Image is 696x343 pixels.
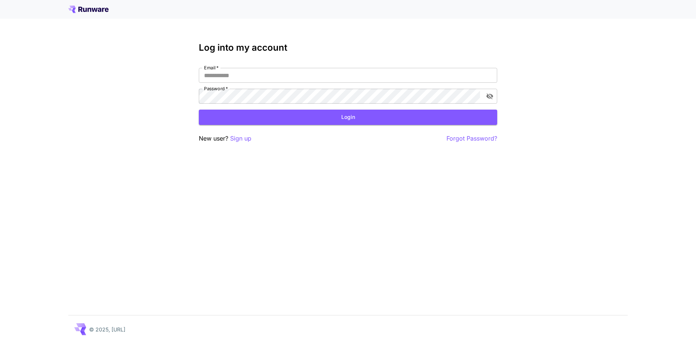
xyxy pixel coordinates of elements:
[204,85,228,92] label: Password
[204,64,219,71] label: Email
[446,134,497,143] button: Forgot Password?
[483,89,496,103] button: toggle password visibility
[199,110,497,125] button: Login
[89,325,125,333] p: © 2025, [URL]
[199,43,497,53] h3: Log into my account
[199,134,251,143] p: New user?
[230,134,251,143] button: Sign up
